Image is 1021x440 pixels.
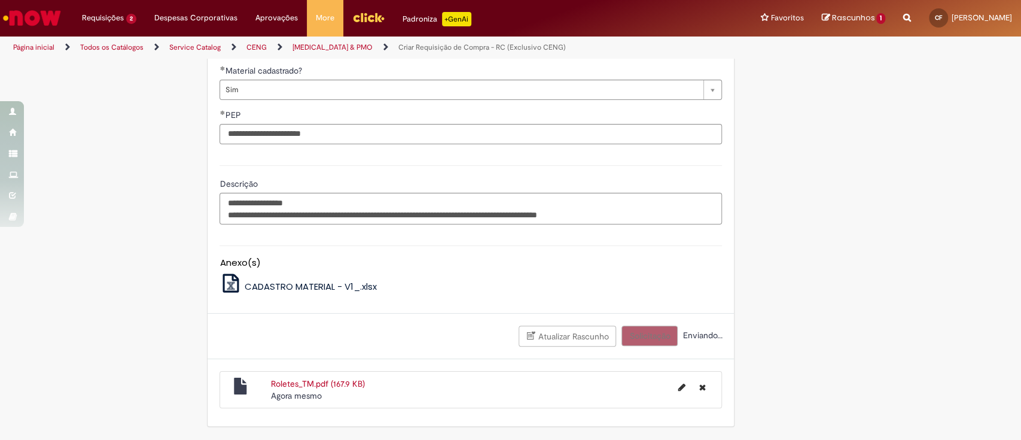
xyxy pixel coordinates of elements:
[220,66,225,71] span: Obrigatório Preenchido
[220,280,377,293] a: CADASTRO MATERIAL - V1_.xlsx
[680,330,722,341] span: Enviando...
[271,390,322,401] span: Agora mesmo
[935,14,942,22] span: CF
[220,258,722,268] h5: Anexo(s)
[952,13,1012,23] span: [PERSON_NAME]
[220,124,722,144] input: PEP
[246,43,267,52] a: CENG
[220,110,225,115] span: Obrigatório Preenchido
[13,43,54,52] a: Página inicial
[220,178,260,189] span: Descrição
[169,43,221,52] a: Service Catalog
[271,378,365,389] a: Roletes_TM.pdf (167.9 KB)
[691,378,712,397] button: Excluir Roletes_TM.pdf
[1,6,63,30] img: ServiceNow
[225,80,697,99] span: Sim
[82,12,124,24] span: Requisições
[670,378,692,397] button: Editar nome de arquivo Roletes_TM.pdf
[271,390,322,401] time: 30/09/2025 10:58:53
[9,37,672,59] ul: Trilhas de página
[225,110,243,120] span: PEP
[225,65,304,76] span: Material cadastrado?
[80,43,144,52] a: Todos os Catálogos
[220,193,722,224] textarea: Descrição
[292,43,373,52] a: [MEDICAL_DATA] & PMO
[245,280,377,293] span: CADASTRO MATERIAL - V1_.xlsx
[398,43,566,52] a: Criar Requisição de Compra - RC (Exclusivo CENG)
